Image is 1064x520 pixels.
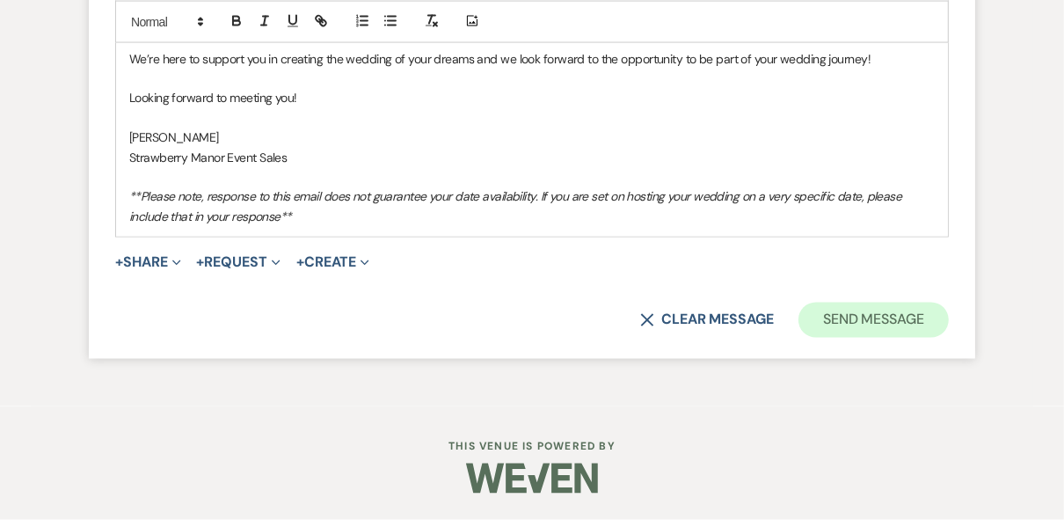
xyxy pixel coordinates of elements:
button: Send Message [798,303,949,338]
span: + [197,255,205,269]
button: Clear message [640,313,774,327]
em: **Please note, response to this email does not guarantee your date availability. If you are set o... [129,188,905,223]
p: We’re here to support you in creating the wedding of your dreams and we look forward to the oppor... [129,49,935,69]
button: Share [115,255,181,269]
span: + [115,255,123,269]
span: + [296,255,304,269]
p: Strawberry Manor Event Sales [129,148,935,167]
img: Weven Logo [466,448,598,509]
p: [PERSON_NAME] [129,128,935,147]
button: Create [296,255,369,269]
p: Looking forward to meeting you! [129,88,935,107]
button: Request [197,255,281,269]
